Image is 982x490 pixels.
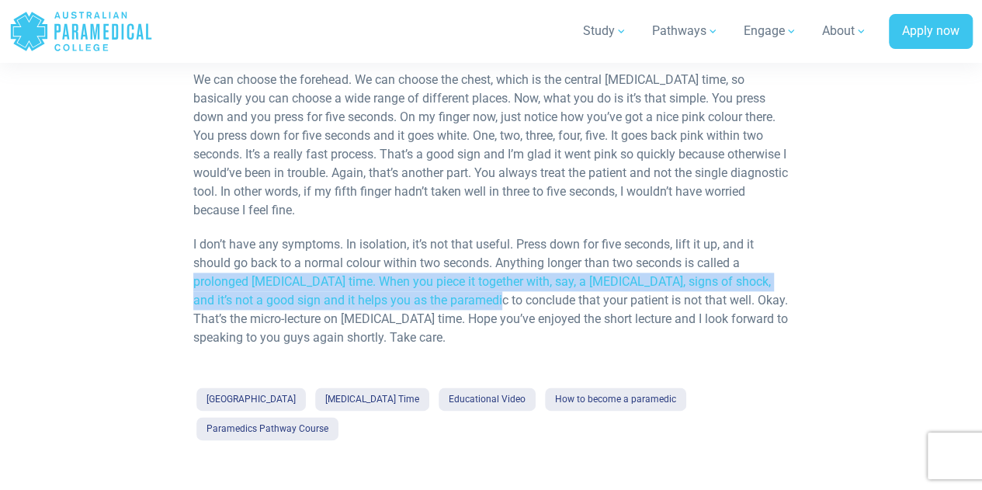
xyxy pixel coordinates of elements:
[193,235,789,347] p: I don’t have any symptoms. In isolation, it’s not that useful. Press down for five seconds, lift ...
[734,9,807,53] a: Engage
[315,387,429,411] a: [MEDICAL_DATA] Time
[889,14,973,50] a: Apply now
[574,9,637,53] a: Study
[643,9,728,53] a: Pathways
[193,71,789,220] p: We can choose the forehead. We can choose the chest, which is the central [MEDICAL_DATA] time, so...
[545,387,686,411] a: How to become a paramedic
[196,387,306,411] a: [GEOGRAPHIC_DATA]
[9,6,153,57] a: Australian Paramedical College
[439,387,536,411] a: Educational Video
[813,9,876,53] a: About
[196,417,338,440] a: Paramedics Pathway Course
